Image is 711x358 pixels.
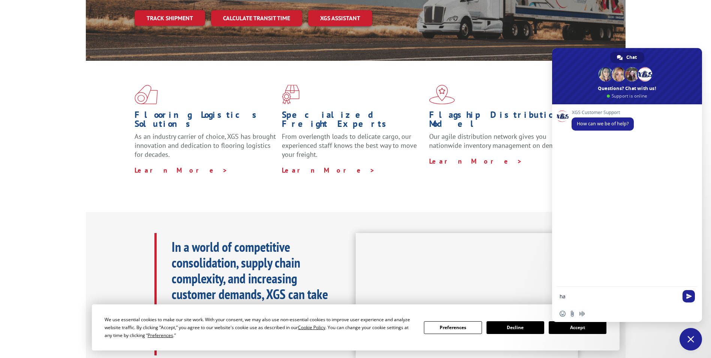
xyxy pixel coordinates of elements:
[135,166,228,174] a: Learn More >
[577,120,629,127] span: How can we be of help?
[579,311,585,317] span: Audio message
[135,132,276,159] span: As an industry carrier of choice, XGS has brought innovation and dedication to flooring logistics...
[211,10,302,26] a: Calculate transit time
[626,52,637,63] span: Chat
[569,311,575,317] span: Send a file
[429,110,571,132] h1: Flagship Distribution Model
[282,166,375,174] a: Learn More >
[298,324,325,331] span: Cookie Policy
[429,132,567,150] span: Our agile distribution network gives you nationwide inventory management on demand.
[549,321,606,334] button: Accept
[560,311,566,317] span: Insert an emoji
[429,157,522,165] a: Learn More >
[282,132,424,165] p: From overlength loads to delicate cargo, our experienced staff knows the best way to move your fr...
[135,10,205,26] a: Track shipment
[486,321,544,334] button: Decline
[429,85,455,104] img: xgs-icon-flagship-distribution-model-red
[135,85,158,104] img: xgs-icon-total-supply-chain-intelligence-red
[282,110,424,132] h1: Specialized Freight Experts
[424,321,482,334] button: Preferences
[572,110,634,115] span: XGS Customer Support
[683,290,695,302] span: Send
[172,238,328,350] b: In a world of competitive consolidation, supply chain complexity, and increasing customer demands...
[148,332,173,338] span: Preferences
[308,10,372,26] a: XGS ASSISTANT
[282,85,299,104] img: xgs-icon-focused-on-flooring-red
[105,316,415,339] div: We use essential cookies to make our site work. With your consent, we may also use non-essential ...
[610,52,644,63] div: Chat
[560,293,678,300] textarea: Compose your message...
[680,328,702,350] div: Close chat
[135,110,276,132] h1: Flooring Logistics Solutions
[92,304,620,350] div: Cookie Consent Prompt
